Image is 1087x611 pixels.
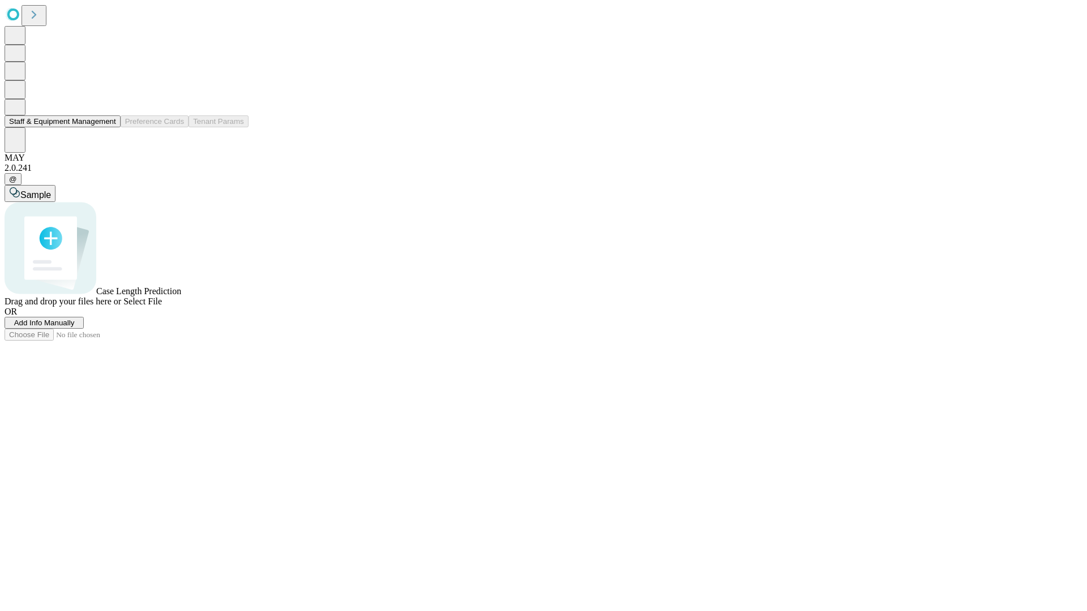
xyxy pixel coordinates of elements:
button: Staff & Equipment Management [5,115,121,127]
button: @ [5,173,22,185]
span: Sample [20,190,51,200]
span: Drag and drop your files here or [5,296,121,306]
button: Tenant Params [189,115,249,127]
span: Add Info Manually [14,319,75,327]
button: Sample [5,185,55,202]
span: @ [9,175,17,183]
div: MAY [5,153,1082,163]
span: Case Length Prediction [96,286,181,296]
button: Add Info Manually [5,317,84,329]
span: Select File [123,296,162,306]
div: 2.0.241 [5,163,1082,173]
span: OR [5,307,17,316]
button: Preference Cards [121,115,189,127]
